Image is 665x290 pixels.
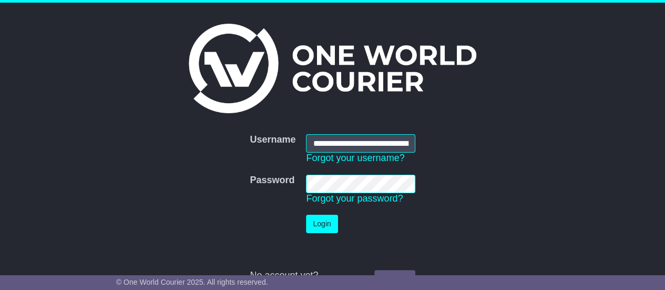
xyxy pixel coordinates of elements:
[306,153,404,163] a: Forgot your username?
[250,270,415,282] div: No account yet?
[250,175,294,186] label: Password
[306,215,337,233] button: Login
[116,278,268,286] span: © One World Courier 2025. All rights reserved.
[306,193,403,204] a: Forgot your password?
[189,24,476,113] img: One World
[374,270,415,288] a: Register
[250,134,295,146] label: Username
